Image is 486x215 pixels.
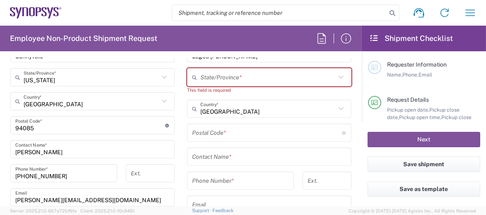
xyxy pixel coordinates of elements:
input: Shipment, tracking or reference number [172,5,387,21]
h2: Shipment Checklist [369,33,453,43]
span: Client: 2025.21.0-f0c8481 [80,208,135,213]
span: Request Details [387,96,429,103]
button: Next [368,132,480,147]
span: Cost Center [399,122,427,128]
span: Email [419,72,432,78]
span: Phone, [402,72,419,78]
span: Copyright © [DATE]-[DATE] Agistix Inc., All Rights Reserved [349,207,476,215]
span: Name, [387,72,402,78]
a: Support [192,208,213,213]
span: Server: 2025.21.0-667a72bf6fa [10,208,77,213]
span: Requester Information [387,61,447,68]
h2: Employee Non-Product Shipment Request [10,33,157,43]
button: Save as template [368,182,480,197]
button: Save shipment [368,157,480,172]
div: This field is required [187,86,351,94]
span: Pickup open time, [399,114,441,120]
a: Feedback [212,208,233,213]
span: Pickup open date, [387,107,429,113]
